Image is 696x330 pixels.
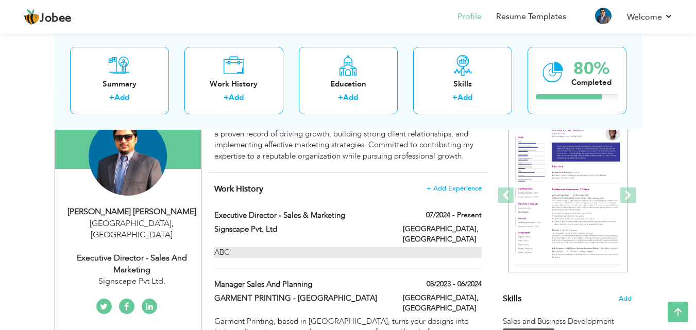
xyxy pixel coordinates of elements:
[503,316,632,327] div: Sales and Business Development
[193,78,275,89] div: Work History
[63,218,201,241] div: [GEOGRAPHIC_DATA] [GEOGRAPHIC_DATA]
[224,92,229,103] label: +
[403,293,482,314] label: [GEOGRAPHIC_DATA], [GEOGRAPHIC_DATA]
[214,224,387,235] label: Signscape Pvt. Ltd
[63,206,201,218] div: [PERSON_NAME] [PERSON_NAME]
[457,92,472,102] a: Add
[172,218,174,229] span: ,
[619,294,632,304] span: Add
[78,78,161,89] div: Summary
[214,210,387,221] label: Executive Director - Sales & Marketing
[571,77,612,88] div: Completed
[452,92,457,103] label: +
[426,210,482,220] label: 07/2024 - Present
[421,78,504,89] div: Skills
[63,275,201,287] div: Signscape Pvt Ltd.
[343,92,358,102] a: Add
[214,247,481,258] div: ABC
[23,9,72,25] a: Jobee
[89,117,167,196] img: Ammad Mushtaq Chaudhry
[214,184,481,194] h4: This helps to show the companies you have worked for.
[457,11,482,23] a: Profile
[114,92,129,102] a: Add
[427,185,482,192] span: + Add Experience
[496,11,566,23] a: Resume Templates
[503,293,521,304] span: Skills
[214,293,387,304] label: GARMENT PRINTING - [GEOGRAPHIC_DATA]
[307,78,389,89] div: Education
[214,117,481,162] div: Experienced professional in Business Development & Strategic Marketing with a proven record of dr...
[595,8,612,24] img: Profile Img
[229,92,244,102] a: Add
[427,279,482,289] label: 08/2023 - 06/2024
[40,13,72,24] span: Jobee
[214,279,387,290] label: Manager Sales and Planning
[214,183,263,195] span: Work History
[338,92,343,103] label: +
[571,60,612,77] div: 80%
[63,252,201,276] div: Executive Director - Sales and Marketing
[23,9,40,25] img: jobee.io
[627,11,673,23] a: Welcome
[403,224,482,245] label: [GEOGRAPHIC_DATA], [GEOGRAPHIC_DATA]
[109,92,114,103] label: +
